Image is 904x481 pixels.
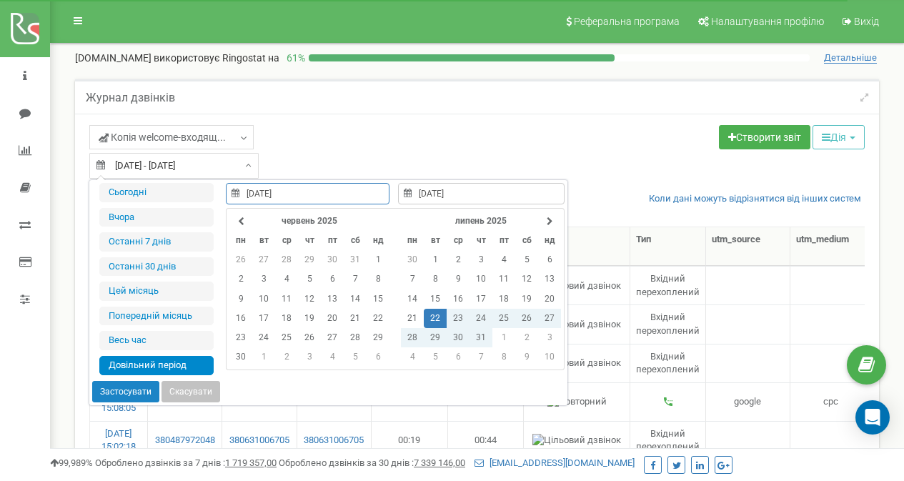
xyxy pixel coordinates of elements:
img: ringostat logo [11,13,39,44]
span: Реферальна програма [574,16,680,27]
td: 3 [538,328,561,347]
button: Дія [813,125,865,149]
td: 6 [538,250,561,269]
td: 5 [344,347,367,367]
td: 9 [515,347,538,367]
td: 25 [492,309,515,328]
td: 24 [470,309,492,328]
td: 6 [321,269,344,289]
div: Open Intercom Messenger [855,400,890,435]
td: 4 [321,347,344,367]
td: 3 [252,269,275,289]
td: 3 [298,347,321,367]
td: google [706,382,790,421]
h5: Журнал дзвінків [86,91,175,104]
u: 7 339 146,00 [414,457,465,468]
span: Копія welcome-входящ... [99,130,226,144]
td: Вхідний перехоплений [630,304,706,343]
td: 7 [401,269,424,289]
td: Вхідний перехоплений [630,421,706,460]
td: 16 [447,289,470,309]
td: 12 [298,289,321,309]
li: Цей місяць [99,282,214,301]
span: Вихід [854,16,879,27]
td: 28 [275,250,298,269]
th: пн [401,231,424,250]
td: Вхідний перехоплений [630,266,706,304]
th: utm_mеdium [790,227,873,266]
td: 13 [321,289,344,309]
th: вт [424,231,447,250]
td: 21 [401,309,424,328]
td: 23 [229,328,252,347]
td: 7 [470,347,492,367]
td: 4 [401,347,424,367]
li: Довільний період [99,356,214,375]
td: 30 [447,328,470,347]
img: Цільовий дзвінок [532,318,621,332]
th: чт [298,231,321,250]
td: 22 [424,309,447,328]
td: 5 [298,269,321,289]
a: Коли дані можуть відрізнятися вiд інших систем [649,192,861,206]
th: ср [447,231,470,250]
th: нд [367,231,389,250]
span: Налаштування профілю [711,16,824,27]
td: 10 [252,289,275,309]
td: 5 [515,250,538,269]
td: 17 [470,289,492,309]
td: 1 [367,250,389,269]
td: 21 [344,309,367,328]
a: Копія welcome-входящ... [89,125,254,149]
td: 1 [252,347,275,367]
td: 11 [492,269,515,289]
span: використовує Ringostat на [154,52,279,64]
td: 13 [538,269,561,289]
td: 3 [470,250,492,269]
td: 8 [367,269,389,289]
td: 18 [275,309,298,328]
td: 20 [321,309,344,328]
img: Цільовий дзвінок [532,279,621,293]
td: 26 [298,328,321,347]
td: 14 [401,289,424,309]
th: пт [492,231,515,250]
td: 9 [229,289,252,309]
td: 29 [298,250,321,269]
button: Застосувати [92,381,159,402]
th: сб [344,231,367,250]
td: 1 [492,328,515,347]
td: 6 [447,347,470,367]
li: Вчора [99,208,214,227]
li: Сьогодні [99,183,214,202]
span: 99,989% [50,457,93,468]
td: 2 [447,250,470,269]
td: 20 [538,289,561,309]
td: 26 [515,309,538,328]
td: 18 [492,289,515,309]
th: нд [538,231,561,250]
td: 6 [367,347,389,367]
img: Цільовий дзвінок [532,357,621,370]
th: пн [229,231,252,250]
td: Вхідний перехоплений [630,344,706,382]
th: пт [321,231,344,250]
td: 8 [492,347,515,367]
td: 00:19 [372,421,448,460]
td: 11 [275,289,298,309]
td: 15 [367,289,389,309]
img: Цільовий дзвінок [532,434,621,447]
td: 27 [252,250,275,269]
th: utm_sourcе [706,227,790,266]
td: cpc [790,382,873,421]
td: 00:44 [448,421,525,460]
img: Повторний [547,395,607,409]
td: 29 [367,328,389,347]
td: 22 [367,309,389,328]
td: 28 [344,328,367,347]
td: 31 [344,250,367,269]
td: 5 [424,347,447,367]
td: 31 [470,328,492,347]
li: Весь час [99,331,214,350]
th: липень 2025 [424,212,538,231]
